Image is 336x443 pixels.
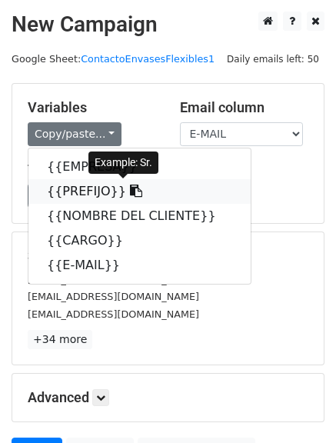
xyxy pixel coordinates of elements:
[259,369,336,443] iframe: Chat Widget
[28,253,251,278] a: {{E-MAIL}}
[221,53,324,65] a: Daily emails left: 50
[180,99,309,116] h5: Email column
[28,99,157,116] h5: Variables
[12,53,215,65] small: Google Sheet:
[12,12,324,38] h2: New Campaign
[28,179,251,204] a: {{PREFIJO}}
[221,51,324,68] span: Daily emails left: 50
[88,152,158,174] div: Example: Sr.
[28,308,199,320] small: [EMAIL_ADDRESS][DOMAIN_NAME]
[28,291,199,302] small: [EMAIL_ADDRESS][DOMAIN_NAME]
[28,389,308,406] h5: Advanced
[28,228,251,253] a: {{CARGO}}
[259,369,336,443] div: Widget de chat
[28,155,251,179] a: {{EMPRESA}}
[28,274,199,285] small: [EMAIL_ADDRESS][DOMAIN_NAME]
[28,204,251,228] a: {{NOMBRE DEL CLIENTE}}
[28,330,92,349] a: +34 more
[28,122,121,146] a: Copy/paste...
[81,53,215,65] a: ContactoEnvasesFlexibles1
